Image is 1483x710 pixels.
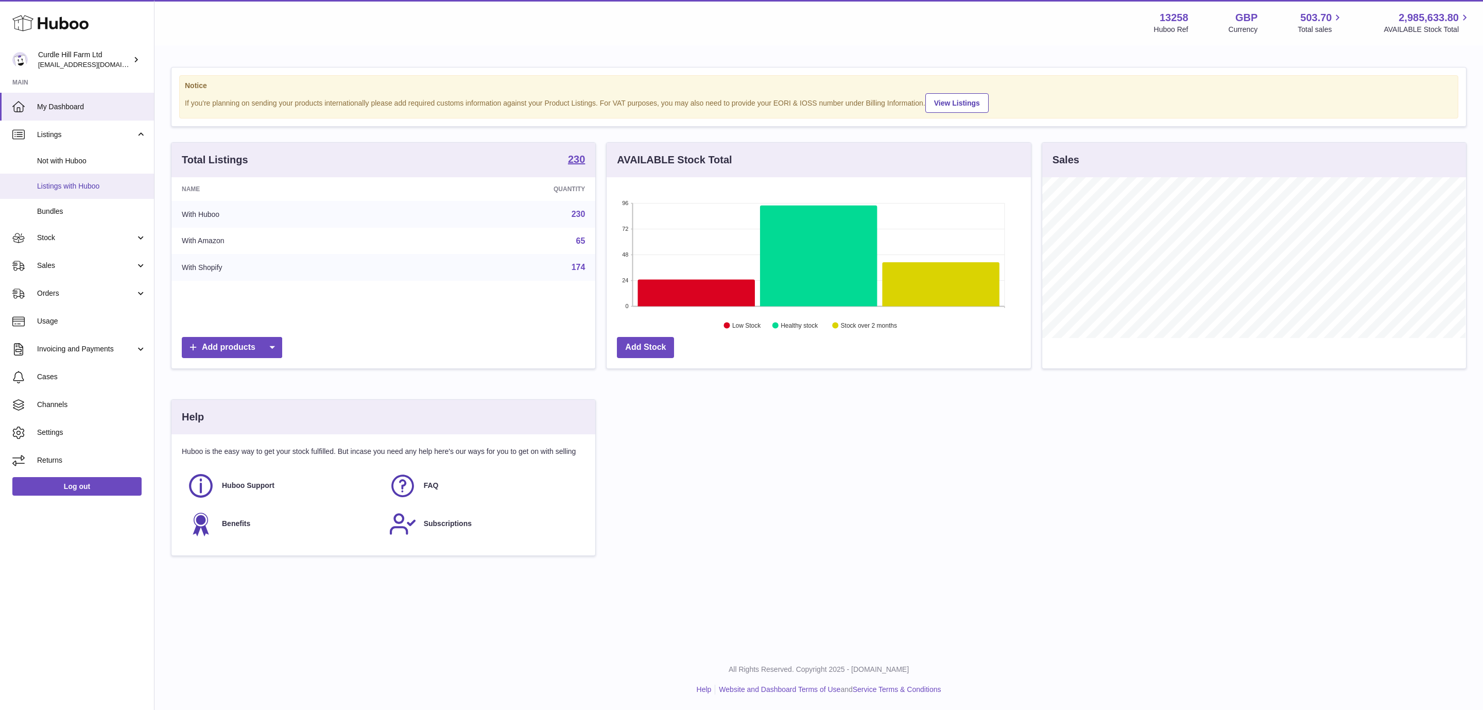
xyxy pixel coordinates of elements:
[37,372,146,382] span: Cases
[37,316,146,326] span: Usage
[572,210,585,218] a: 230
[719,685,840,694] a: Website and Dashboard Terms of Use
[732,322,761,329] text: Low Stock
[841,322,897,329] text: Stock over 2 months
[163,665,1475,674] p: All Rights Reserved. Copyright 2025 - [DOMAIN_NAME]
[37,102,146,112] span: My Dashboard
[37,207,146,216] span: Bundles
[171,177,404,201] th: Name
[1160,11,1188,25] strong: 13258
[37,400,146,410] span: Channels
[424,519,472,529] span: Subscriptions
[623,200,629,206] text: 96
[626,303,629,309] text: 0
[182,447,585,457] p: Huboo is the easy way to get your stock fulfilled. But incase you need any help here's our ways f...
[1298,25,1343,35] span: Total sales
[12,52,28,67] img: internalAdmin-13258@internal.huboo.com
[222,519,250,529] span: Benefits
[715,685,941,695] li: and
[185,92,1453,113] div: If you're planning on sending your products internationally please add required customs informati...
[623,277,629,283] text: 24
[389,472,580,500] a: FAQ
[568,154,585,164] strong: 230
[187,472,378,500] a: Huboo Support
[925,93,989,113] a: View Listings
[1235,11,1257,25] strong: GBP
[1399,11,1459,25] span: 2,985,633.80
[222,481,274,491] span: Huboo Support
[37,455,146,465] span: Returns
[404,177,596,201] th: Quantity
[1053,153,1079,167] h3: Sales
[37,130,135,140] span: Listings
[37,261,135,271] span: Sales
[37,428,146,437] span: Settings
[424,481,439,491] span: FAQ
[568,154,585,166] a: 230
[853,685,941,694] a: Service Terms & Conditions
[617,337,674,358] a: Add Stock
[37,344,135,354] span: Invoicing and Payments
[623,251,629,258] text: 48
[171,254,404,281] td: With Shopify
[37,233,135,243] span: Stock
[171,228,404,255] td: With Amazon
[1154,25,1188,35] div: Huboo Ref
[182,410,204,424] h3: Help
[182,153,248,167] h3: Total Listings
[12,477,142,496] a: Log out
[171,201,404,228] td: With Huboo
[37,156,146,166] span: Not with Huboo
[1298,11,1343,35] a: 503.70 Total sales
[1229,25,1258,35] div: Currency
[389,510,580,538] a: Subscriptions
[185,81,1453,91] strong: Notice
[37,289,135,298] span: Orders
[37,181,146,191] span: Listings with Huboo
[572,263,585,272] a: 174
[38,50,131,70] div: Curdle Hill Farm Ltd
[182,337,282,358] a: Add products
[781,322,819,329] text: Healthy stock
[1384,11,1471,35] a: 2,985,633.80 AVAILABLE Stock Total
[617,153,732,167] h3: AVAILABLE Stock Total
[38,60,151,69] span: [EMAIL_ADDRESS][DOMAIN_NAME]
[697,685,712,694] a: Help
[576,236,585,245] a: 65
[1384,25,1471,35] span: AVAILABLE Stock Total
[1300,11,1332,25] span: 503.70
[623,226,629,232] text: 72
[187,510,378,538] a: Benefits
